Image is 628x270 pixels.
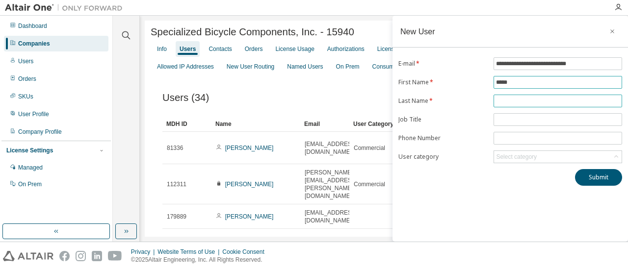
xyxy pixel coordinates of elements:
span: 179889 [167,213,186,221]
a: [PERSON_NAME] [225,145,274,151]
div: Info [157,45,167,53]
span: [EMAIL_ADDRESS][DOMAIN_NAME] [305,140,357,156]
div: Name [215,116,296,132]
div: On Prem [336,63,360,71]
span: 112311 [167,180,186,188]
label: Last Name [398,97,488,105]
button: Submit [575,169,622,186]
div: Users [18,57,33,65]
a: [PERSON_NAME] [225,181,274,188]
div: License Priority [377,45,418,53]
div: Managed [18,164,43,172]
div: MDH ID [166,116,208,132]
div: Orders [18,75,36,83]
img: altair_logo.svg [3,251,53,261]
div: Users [180,45,196,53]
span: 81336 [167,144,183,152]
label: Job Title [398,116,488,123]
div: New User Routing [227,63,274,71]
label: User category [398,153,488,161]
div: Allowed IP Addresses [157,63,214,71]
div: License Settings [6,147,53,154]
label: E-mail [398,60,488,68]
div: Companies [18,40,50,48]
img: linkedin.svg [92,251,102,261]
div: Select category [496,153,537,161]
a: [PERSON_NAME] [225,213,274,220]
div: User Category [353,116,394,132]
span: [EMAIL_ADDRESS][DOMAIN_NAME] [305,209,357,224]
img: instagram.svg [76,251,86,261]
div: Select category [494,151,622,163]
div: Orders [245,45,263,53]
div: Named Users [287,63,323,71]
div: Contacts [209,45,232,53]
div: New User [400,27,435,35]
div: Cookie Consent [222,248,270,256]
img: facebook.svg [59,251,70,261]
label: First Name [398,78,488,86]
span: Users (34) [162,92,209,103]
div: User Profile [18,110,49,118]
p: © 2025 Altair Engineering, Inc. All Rights Reserved. [131,256,270,264]
div: On Prem [18,180,42,188]
img: youtube.svg [108,251,122,261]
div: Company Profile [18,128,62,136]
div: Consumables [372,63,408,71]
div: SKUs [18,93,33,100]
span: Specialized Bicycle Components, Inc. - 15940 [151,26,354,38]
label: Phone Number [398,134,488,142]
span: Commercial [354,180,385,188]
div: Email [304,116,345,132]
img: Altair One [5,3,128,13]
span: [PERSON_NAME][EMAIL_ADDRESS][PERSON_NAME][DOMAIN_NAME] [305,169,357,200]
div: Website Terms of Use [157,248,222,256]
div: Dashboard [18,22,47,30]
div: Authorizations [327,45,365,53]
div: License Usage [275,45,314,53]
span: Commercial [354,144,385,152]
div: Privacy [131,248,157,256]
